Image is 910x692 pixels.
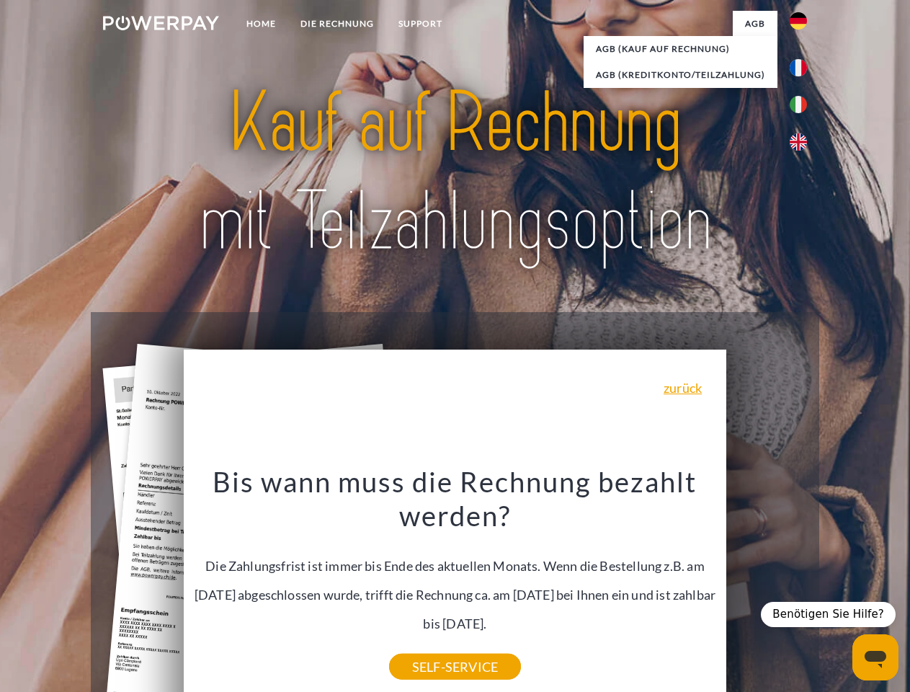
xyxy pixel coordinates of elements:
[790,96,807,113] img: it
[192,464,718,533] h3: Bis wann muss die Rechnung bezahlt werden?
[584,62,777,88] a: AGB (Kreditkonto/Teilzahlung)
[288,11,386,37] a: DIE RECHNUNG
[103,16,219,30] img: logo-powerpay-white.svg
[386,11,455,37] a: SUPPORT
[790,59,807,76] img: fr
[761,602,896,627] div: Benötigen Sie Hilfe?
[234,11,288,37] a: Home
[790,12,807,30] img: de
[790,133,807,151] img: en
[192,464,718,667] div: Die Zahlungsfrist ist immer bis Ende des aktuellen Monats. Wenn die Bestellung z.B. am [DATE] abg...
[389,654,521,680] a: SELF-SERVICE
[664,381,702,394] a: zurück
[733,11,777,37] a: agb
[852,634,898,680] iframe: Schaltfläche zum Öffnen des Messaging-Fensters; Konversation läuft
[584,36,777,62] a: AGB (Kauf auf Rechnung)
[138,69,772,276] img: title-powerpay_de.svg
